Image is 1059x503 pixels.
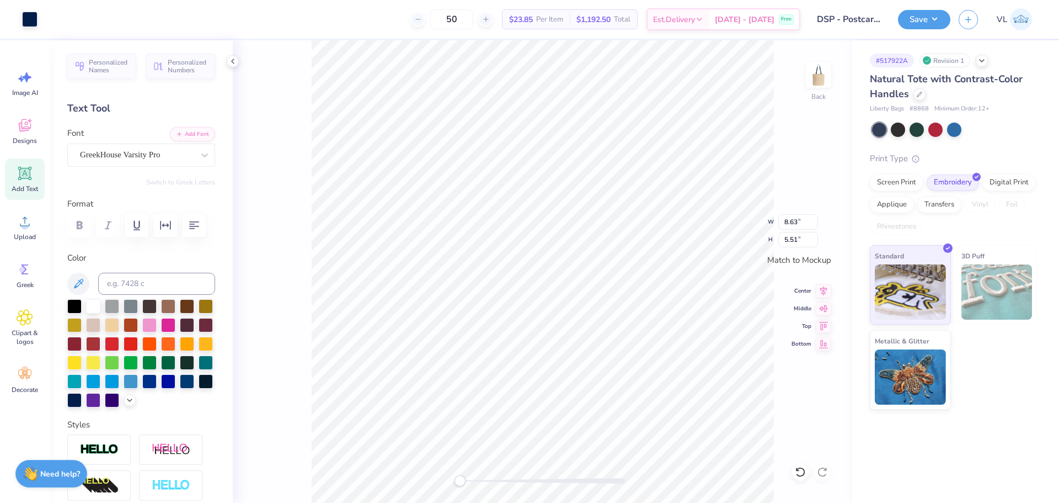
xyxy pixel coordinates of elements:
span: Greek [17,280,34,289]
input: – – [430,9,473,29]
span: VL [997,13,1007,26]
div: Applique [870,197,914,213]
span: Est. Delivery [653,14,695,25]
div: Revision 1 [919,54,970,67]
img: 3D Illusion [80,477,119,495]
label: Color [67,252,215,264]
span: Metallic & Glitter [875,335,929,347]
button: Switch to Greek Letters [146,178,215,187]
span: Bottom [791,340,811,348]
img: Shadow [152,443,190,457]
button: Add Font [170,127,215,141]
span: Add Text [12,184,38,193]
strong: Need help? [40,469,80,479]
span: Clipart & logos [7,329,43,346]
button: Save [898,10,950,29]
span: $23.85 [509,14,533,25]
span: 3D Puff [961,250,985,262]
div: Transfers [917,197,961,213]
img: Stroke [80,443,119,456]
img: Standard [875,264,946,320]
span: Upload [14,232,36,241]
img: Metallic & Glitter [875,350,946,405]
span: Personalized Names [89,59,130,74]
span: Designs [13,136,37,145]
span: [DATE] - [DATE] [715,14,774,25]
span: Free [781,15,791,23]
span: Decorate [12,385,38,394]
label: Format [67,198,215,210]
div: Rhinestones [870,219,923,235]
span: Personalized Numbers [168,59,208,74]
div: Digital Print [982,174,1036,191]
label: Font [67,127,84,140]
label: Styles [67,419,90,431]
button: Personalized Names [67,54,136,79]
div: Accessibility label [454,475,466,486]
span: Liberty Bags [870,104,904,114]
div: Foil [999,197,1025,213]
div: Text Tool [67,101,215,116]
span: # 8868 [910,104,929,114]
img: Vincent Lloyd Laurel [1010,8,1032,30]
input: Untitled Design [809,8,890,30]
button: Personalized Numbers [146,54,215,79]
span: Per Item [536,14,563,25]
span: Minimum Order: 12 + [934,104,990,114]
img: Back [807,64,830,86]
img: Negative Space [152,479,190,492]
input: e.g. 7428 c [98,273,215,295]
div: Embroidery [927,174,979,191]
div: # 517922A [870,54,914,67]
span: Image AI [12,88,38,97]
span: $1,192.50 [576,14,611,25]
span: Natural Tote with Contrast-Color Handles [870,72,1023,100]
div: Screen Print [870,174,923,191]
div: Back [811,92,826,102]
span: Standard [875,250,904,262]
img: 3D Puff [961,264,1033,320]
a: VL [992,8,1037,30]
span: Middle [791,304,811,313]
span: Center [791,287,811,295]
span: Top [791,322,811,331]
div: Vinyl [965,197,996,213]
span: Total [614,14,630,25]
div: Print Type [870,152,1037,165]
